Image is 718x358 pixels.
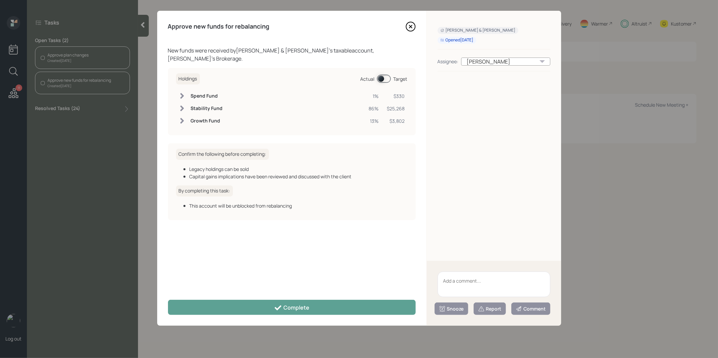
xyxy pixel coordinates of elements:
div: New funds were received by [PERSON_NAME] & [PERSON_NAME] 's taxable account, [PERSON_NAME]'s Brok... [168,46,416,63]
h6: By completing this task: [176,185,233,196]
div: Assignee: [438,58,458,65]
div: 86% [369,105,379,112]
div: Snooze [439,306,464,312]
div: Report [478,306,502,312]
div: $25,268 [387,105,405,112]
div: Capital gains implications have been reviewed and discussed with the client [190,173,408,180]
h6: Stability Fund [191,106,223,111]
div: Comment [516,306,546,312]
h6: Holdings [176,73,200,84]
div: [PERSON_NAME] [461,58,550,66]
button: Snooze [435,302,468,315]
div: Actual [361,75,375,82]
h6: Growth Fund [191,118,223,124]
button: Comment [511,302,550,315]
div: Opened [DATE] [440,37,474,43]
button: Report [474,302,506,315]
div: $330 [387,93,405,100]
h6: Spend Fund [191,93,223,99]
div: Complete [274,304,309,312]
div: [PERSON_NAME] & [PERSON_NAME] [440,28,516,33]
h6: Confirm the following before completing: [176,149,269,160]
div: This account will be unblocked from rebalancing [190,202,408,209]
button: Complete [168,300,416,315]
h4: Approve new funds for rebalancing [168,23,270,30]
div: $3,802 [387,117,405,124]
div: 1% [369,93,379,100]
div: 13% [369,117,379,124]
div: Legacy holdings can be sold [190,166,408,173]
div: Target [394,75,408,82]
